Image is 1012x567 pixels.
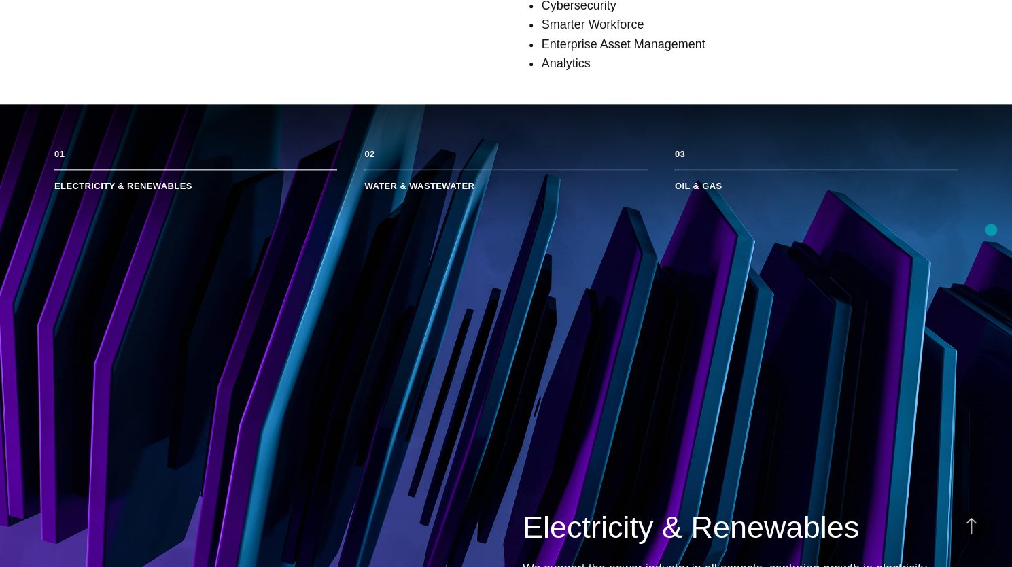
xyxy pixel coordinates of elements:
li: Electricity & Renewables [54,169,337,191]
li: Smarter Workforce [541,15,958,34]
li: Oil & Gas [675,169,958,191]
li: Water & Wastewater [364,169,647,191]
button: Back to Top [958,513,985,540]
li: Analytics [541,54,958,73]
h2: Electricity & Renewables [523,507,958,548]
li: Enterprise Asset Management [541,35,958,54]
